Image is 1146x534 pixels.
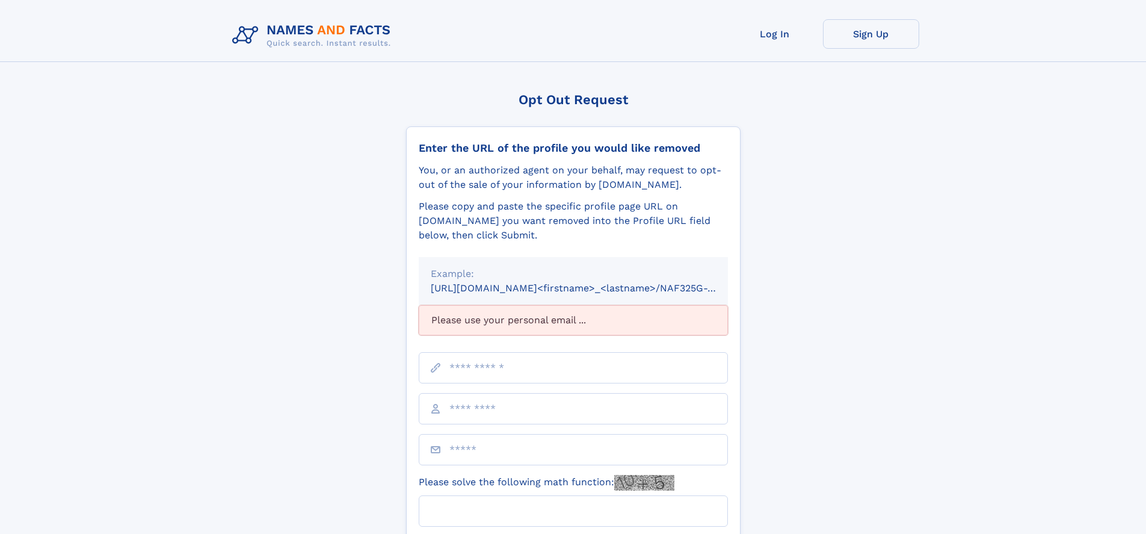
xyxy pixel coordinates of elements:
div: Example: [431,267,716,281]
a: Sign Up [823,19,919,49]
div: Please copy and paste the specific profile page URL on [DOMAIN_NAME] you want removed into the Pr... [419,199,728,243]
label: Please solve the following math function: [419,475,674,491]
div: Enter the URL of the profile you would like removed [419,141,728,155]
div: Please use your personal email ... [419,305,728,335]
div: You, or an authorized agent on your behalf, may request to opt-out of the sale of your informatio... [419,163,728,192]
img: Logo Names and Facts [227,19,401,52]
div: Opt Out Request [406,92,741,107]
a: Log In [727,19,823,49]
small: [URL][DOMAIN_NAME]<firstname>_<lastname>/NAF325G-xxxxxxxx [431,282,751,294]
